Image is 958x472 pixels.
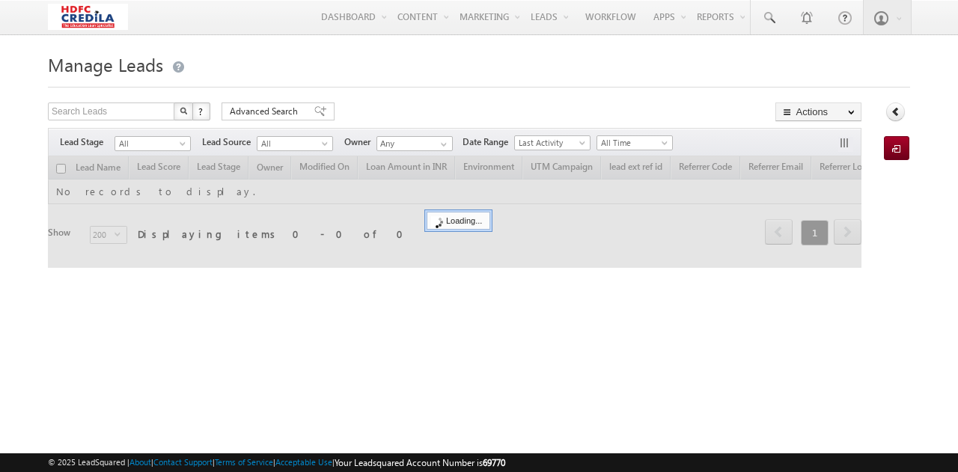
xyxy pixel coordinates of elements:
a: All Time [597,135,673,150]
a: About [129,457,151,467]
span: © 2025 LeadSquared | | | | | [48,456,505,470]
span: 69770 [483,457,505,468]
a: All [257,136,333,151]
div: Loading... [427,212,490,230]
span: Date Range [463,135,514,149]
span: Lead Source [202,135,257,149]
button: ? [192,102,210,120]
span: All [257,137,329,150]
span: Owner [344,135,376,149]
a: Terms of Service [215,457,273,467]
a: All [115,136,191,151]
span: All [115,137,186,150]
a: Last Activity [514,135,591,150]
input: Type to Search [376,136,453,151]
img: Search [180,107,187,114]
a: Acceptable Use [275,457,332,467]
span: ? [198,105,205,117]
span: Last Activity [515,136,586,150]
button: Actions [775,102,861,121]
a: Show All Items [433,137,451,152]
span: Lead Stage [60,135,115,149]
span: Your Leadsquared Account Number is [335,457,505,468]
span: All Time [597,136,668,150]
span: Advanced Search [230,105,302,118]
a: Contact Support [153,457,213,467]
img: Custom Logo [48,4,128,30]
span: Manage Leads [48,52,163,76]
